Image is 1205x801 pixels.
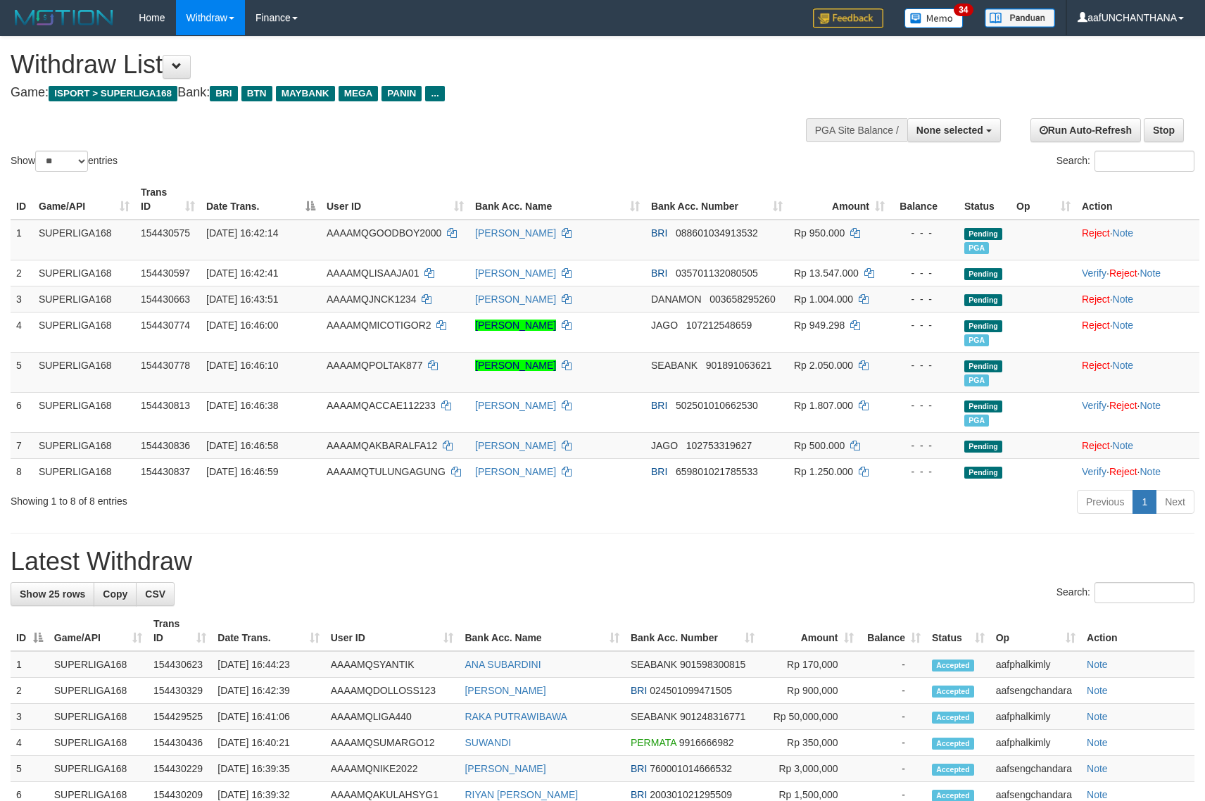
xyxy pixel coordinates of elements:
[1082,267,1106,279] a: Verify
[475,267,556,279] a: [PERSON_NAME]
[964,320,1002,332] span: Pending
[141,294,190,305] span: 154430663
[1140,466,1161,477] a: Note
[11,286,33,312] td: 3
[1140,400,1161,411] a: Note
[1076,352,1199,392] td: ·
[896,266,953,280] div: - - -
[706,360,771,371] span: Copy 901891063621 to clipboard
[916,125,983,136] span: None selected
[1056,582,1194,603] label: Search:
[206,466,278,477] span: [DATE] 16:46:59
[465,763,545,774] a: [PERSON_NAME]
[1156,490,1194,514] a: Next
[631,659,677,670] span: SEABANK
[327,267,419,279] span: AAAAMQLISAAJA01
[206,400,278,411] span: [DATE] 16:46:38
[321,179,469,220] th: User ID: activate to sort column ascending
[206,360,278,371] span: [DATE] 16:46:10
[33,286,135,312] td: SUPERLIGA168
[1056,151,1194,172] label: Search:
[11,220,33,260] td: 1
[465,789,578,800] a: RIYAN [PERSON_NAME]
[896,292,953,306] div: - - -
[1076,392,1199,432] td: · ·
[49,756,148,782] td: SUPERLIGA168
[794,360,853,371] span: Rp 2.050.000
[679,737,734,748] span: Copy 9916666982 to clipboard
[794,267,859,279] span: Rp 13.547.000
[33,432,135,458] td: SUPERLIGA168
[760,756,859,782] td: Rp 3,000,000
[651,267,667,279] span: BRI
[475,320,556,331] a: [PERSON_NAME]
[381,86,422,101] span: PANIN
[806,118,907,142] div: PGA Site Balance /
[141,227,190,239] span: 154430575
[686,440,752,451] span: Copy 102753319627 to clipboard
[1144,118,1184,142] a: Stop
[896,439,953,453] div: - - -
[676,267,758,279] span: Copy 035701132080505 to clipboard
[327,294,417,305] span: AAAAMQJNCK1234
[475,440,556,451] a: [PERSON_NAME]
[465,737,511,748] a: SUWANDI
[859,651,927,678] td: -
[11,432,33,458] td: 7
[212,756,324,782] td: [DATE] 16:39:35
[1076,432,1199,458] td: ·
[896,358,953,372] div: - - -
[1113,294,1134,305] a: Note
[33,392,135,432] td: SUPERLIGA168
[631,711,677,722] span: SEABANK
[11,548,1194,576] h1: Latest Withdraw
[760,678,859,704] td: Rp 900,000
[145,588,165,600] span: CSV
[206,294,278,305] span: [DATE] 16:43:51
[990,651,1081,678] td: aafphalkimly
[465,685,545,696] a: [PERSON_NAME]
[650,763,732,774] span: Copy 760001014666532 to clipboard
[206,320,278,331] span: [DATE] 16:46:00
[11,611,49,651] th: ID: activate to sort column descending
[20,588,85,600] span: Show 25 rows
[907,118,1001,142] button: None selected
[11,352,33,392] td: 5
[11,704,49,730] td: 3
[1140,267,1161,279] a: Note
[760,730,859,756] td: Rp 350,000
[49,678,148,704] td: SUPERLIGA168
[1082,360,1110,371] a: Reject
[964,400,1002,412] span: Pending
[1087,711,1108,722] a: Note
[33,312,135,352] td: SUPERLIGA168
[11,179,33,220] th: ID
[676,400,758,411] span: Copy 502501010662530 to clipboard
[327,400,436,411] span: AAAAMQACCAE112233
[141,360,190,371] span: 154430778
[475,360,556,371] a: [PERSON_NAME]
[1077,490,1133,514] a: Previous
[1030,118,1141,142] a: Run Auto-Refresh
[141,466,190,477] span: 154430837
[201,179,321,220] th: Date Trans.: activate to sort column descending
[631,789,647,800] span: BRI
[339,86,379,101] span: MEGA
[651,320,678,331] span: JAGO
[904,8,964,28] img: Button%20Memo.svg
[932,738,974,750] span: Accepted
[631,763,647,774] span: BRI
[680,711,745,722] span: Copy 901248316771 to clipboard
[325,611,460,651] th: User ID: activate to sort column ascending
[475,227,556,239] a: [PERSON_NAME]
[465,659,541,670] a: ANA SUBARDINI
[33,179,135,220] th: Game/API: activate to sort column ascending
[1113,360,1134,371] a: Note
[141,320,190,331] span: 154430774
[964,360,1002,372] span: Pending
[210,86,237,101] span: BRI
[35,151,88,172] select: Showentries
[1082,320,1110,331] a: Reject
[794,466,853,477] span: Rp 1.250.000
[327,466,446,477] span: AAAAMQTULUNGAGUNG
